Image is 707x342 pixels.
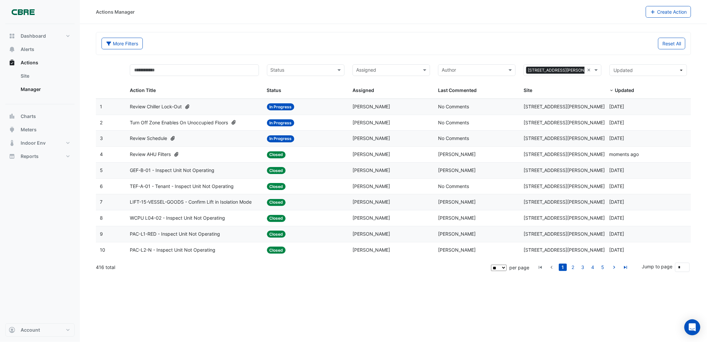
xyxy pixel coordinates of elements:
[102,38,143,49] button: More Filters
[5,69,75,99] div: Actions
[524,167,605,173] span: [STREET_ADDRESS][PERSON_NAME]
[130,151,171,158] span: Review AHU Filters
[100,104,102,109] span: 1
[130,246,215,254] span: PAC-L2-N - Inspect Unit Not Operating
[438,104,469,109] span: No Comments
[8,5,38,19] img: Company Logo
[524,215,605,221] span: [STREET_ADDRESS][PERSON_NAME]
[5,150,75,163] button: Reports
[438,167,476,173] span: ​[PERSON_NAME]
[438,87,477,93] span: Last Commented
[9,33,15,39] app-icon: Dashboard
[100,151,103,157] span: 4
[100,167,103,173] span: 5
[526,67,601,74] span: [STREET_ADDRESS][PERSON_NAME]
[609,247,624,253] span: 2025-05-26T10:00:04.338
[100,183,103,189] span: 6
[438,151,476,157] span: ​[PERSON_NAME]
[21,33,46,39] span: Dashboard
[610,264,618,271] a: go to next page
[21,113,36,120] span: Charts
[587,66,593,74] span: Clear
[9,113,15,120] app-icon: Charts
[353,151,390,157] span: ​[PERSON_NAME]
[100,215,103,221] span: 8
[9,46,15,53] app-icon: Alerts
[609,231,624,237] span: 2025-05-26T10:01:44.619
[130,87,156,93] span: Action Title
[267,135,295,142] span: In Progress
[267,215,286,222] span: Closed
[548,264,556,271] a: go to previous page
[524,247,605,253] span: [STREET_ADDRESS][PERSON_NAME]
[524,104,605,109] span: [STREET_ADDRESS][PERSON_NAME]
[438,120,469,125] span: No Comments
[15,83,75,96] a: Manager
[353,247,390,253] span: [PERSON_NAME]
[100,231,103,237] span: 9
[646,6,691,18] button: Create Action
[615,87,634,93] span: Updated
[599,264,607,271] a: 5
[589,264,597,271] a: 4
[438,215,476,221] span: [PERSON_NAME]
[5,323,75,337] button: Account
[15,69,75,83] a: Site
[609,167,624,173] span: 2025-08-22T08:20:32.308
[353,167,390,173] span: [PERSON_NAME]
[100,199,103,205] span: 7
[130,183,234,190] span: TEF-A-01 - Tenant - Inspect Unit Not Operating
[21,327,40,333] span: Account
[267,247,286,254] span: Closed
[353,215,390,221] span: [PERSON_NAME]
[684,319,700,335] div: Open Intercom Messenger
[5,29,75,43] button: Dashboard
[524,199,605,205] span: [STREET_ADDRESS][PERSON_NAME]
[21,59,38,66] span: Actions
[568,264,578,271] li: page 2
[267,151,286,158] span: Closed
[267,87,282,93] span: Status
[267,167,286,174] span: Closed
[21,153,39,160] span: Reports
[353,199,390,205] span: ​[PERSON_NAME]
[5,110,75,123] button: Charts
[353,135,390,141] span: [PERSON_NAME]
[353,104,390,109] span: [PERSON_NAME]
[658,38,685,49] button: Reset All
[130,167,214,174] span: GEF-B-01 - Inspect Unit Not Operating
[130,119,228,127] span: Turn Off Zone Enables On Unoccupied Floors
[96,8,135,15] div: Actions Manager
[267,199,286,206] span: Closed
[130,230,220,238] span: PAC-L1-RED - Inspect Unit Not Operating
[96,259,490,276] div: 416 total
[559,264,567,271] a: 1
[609,215,624,221] span: 2025-05-26T10:01:52.033
[579,264,587,271] a: 3
[5,56,75,69] button: Actions
[353,120,390,125] span: [PERSON_NAME]
[100,135,103,141] span: 3
[536,264,544,271] a: go to first page
[9,126,15,133] app-icon: Meters
[524,135,605,141] span: [STREET_ADDRESS][PERSON_NAME]
[609,151,639,157] span: 2025-09-01T14:52:30.274
[558,264,568,271] li: page 1
[353,183,390,189] span: [PERSON_NAME]
[5,136,75,150] button: Indoor Env
[9,153,15,160] app-icon: Reports
[621,264,629,271] a: go to last page
[267,231,286,238] span: Closed
[438,247,476,253] span: ​[PERSON_NAME]
[609,120,624,125] span: 2025-08-29T10:46:22.851
[524,183,605,189] span: [STREET_ADDRESS][PERSON_NAME]
[609,135,624,141] span: 2025-08-29T10:38:08.499
[130,103,182,111] span: Review Chiller Lock-Out
[267,119,295,126] span: In Progress
[5,43,75,56] button: Alerts
[100,247,105,253] span: 10
[9,59,15,66] app-icon: Actions
[130,198,252,206] span: LIFT-15-VESSEL-GOODS - Confirm Lift in Isolation Mode
[598,264,608,271] li: page 5
[614,67,633,73] span: Updated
